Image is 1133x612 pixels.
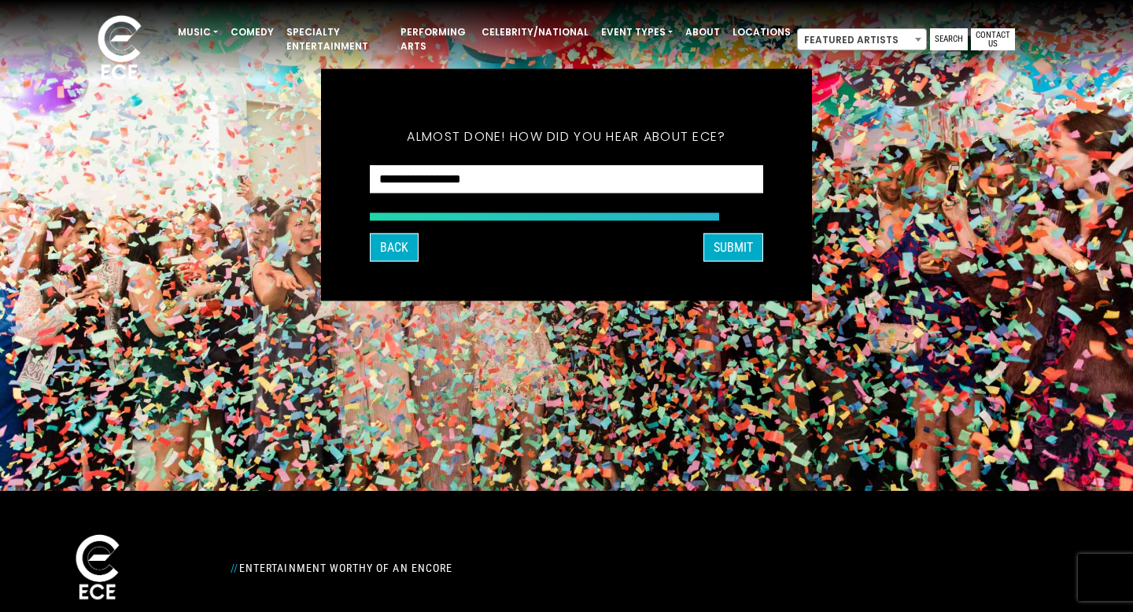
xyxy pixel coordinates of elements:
[703,234,763,262] button: SUBMIT
[58,530,137,606] img: ece_new_logo_whitev2-1.png
[370,165,763,194] select: How did you hear about ECE
[798,29,926,51] span: Featured Artists
[726,19,797,46] a: Locations
[221,555,739,581] div: Entertainment Worthy of an Encore
[370,234,419,262] button: Back
[595,19,679,46] a: Event Types
[172,19,224,46] a: Music
[475,19,595,46] a: Celebrity/National
[224,19,280,46] a: Comedy
[797,28,927,50] span: Featured Artists
[80,11,159,87] img: ece_new_logo_whitev2-1.png
[370,109,763,165] h5: Almost done! How did you hear about ECE?
[231,562,238,574] span: //
[280,19,394,60] a: Specialty Entertainment
[971,28,1015,50] a: Contact Us
[679,19,726,46] a: About
[394,19,475,60] a: Performing Arts
[930,28,968,50] a: Search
